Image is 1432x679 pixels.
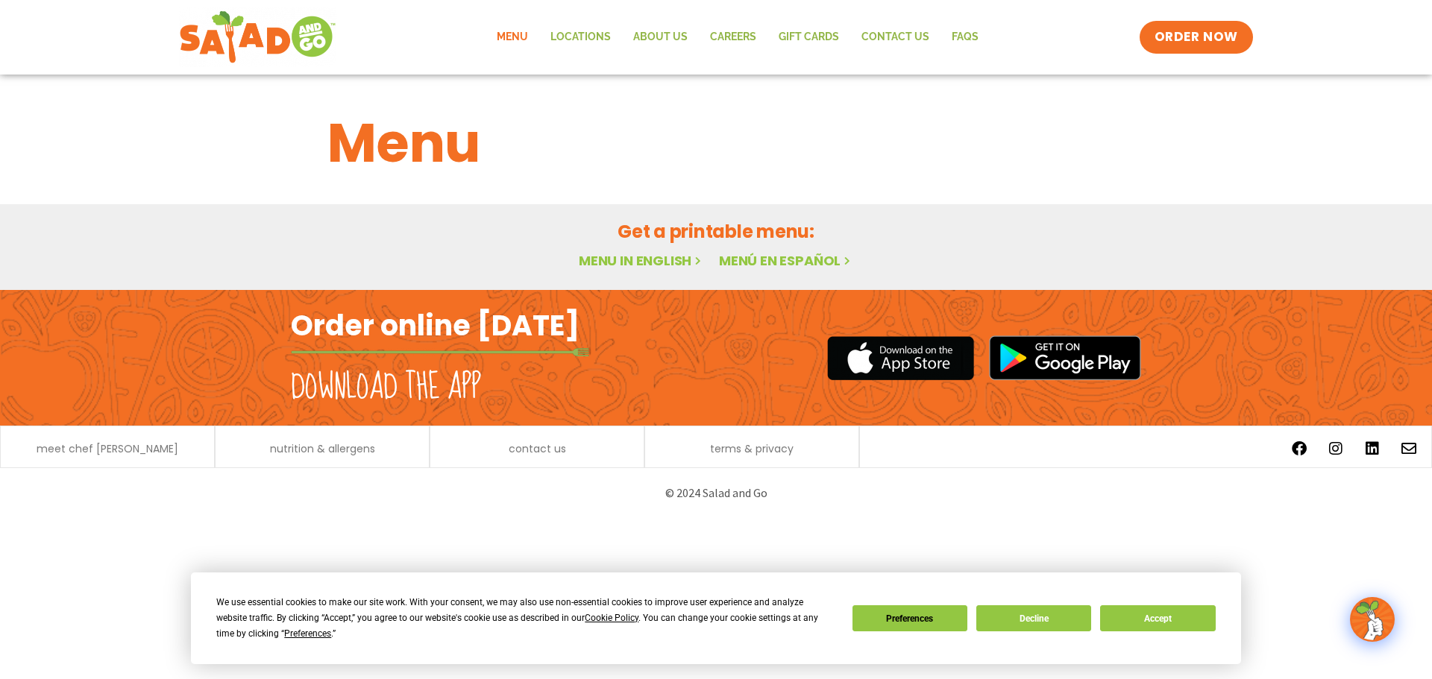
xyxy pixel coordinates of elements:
[284,628,331,639] span: Preferences
[291,307,580,344] h2: Order online [DATE]
[216,595,834,642] div: We use essential cookies to make our site work. With your consent, we may also use non-essential ...
[191,572,1241,664] div: Cookie Consent Prompt
[989,335,1141,380] img: google_play
[37,443,178,454] a: meet chef [PERSON_NAME]
[622,20,699,54] a: About Us
[270,443,375,454] a: nutrition & allergens
[298,483,1134,503] p: © 2024 Salad and Go
[1155,28,1238,46] span: ORDER NOW
[585,613,638,623] span: Cookie Policy
[719,251,853,270] a: Menú en español
[827,334,974,382] img: appstore
[179,7,336,67] img: new-SAG-logo-768×292
[940,20,990,54] a: FAQs
[850,20,940,54] a: Contact Us
[710,443,794,454] a: terms & privacy
[1100,605,1215,631] button: Accept
[327,218,1105,244] h2: Get a printable menu:
[1351,599,1393,640] img: wpChatIcon
[699,20,767,54] a: Careers
[976,605,1091,631] button: Decline
[1140,21,1253,54] a: ORDER NOW
[486,20,990,54] nav: Menu
[291,367,481,408] h2: Download the app
[291,348,589,356] img: fork
[852,605,967,631] button: Preferences
[509,443,566,454] a: contact us
[486,20,539,54] a: Menu
[327,103,1105,183] h1: Menu
[767,20,850,54] a: GIFT CARDS
[579,251,704,270] a: Menu in English
[539,20,622,54] a: Locations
